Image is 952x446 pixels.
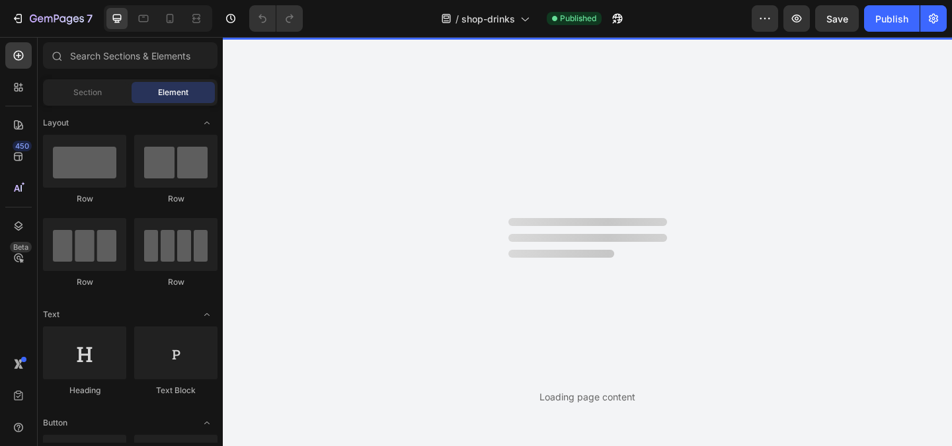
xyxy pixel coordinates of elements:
[5,5,99,32] button: 7
[10,242,32,252] div: Beta
[815,5,859,32] button: Save
[87,11,93,26] p: 7
[875,12,908,26] div: Publish
[73,87,102,98] span: Section
[43,385,126,396] div: Heading
[560,13,596,24] span: Published
[196,112,218,133] span: Toggle open
[134,276,218,288] div: Row
[43,42,218,69] input: Search Sections & Elements
[249,5,303,32] div: Undo/Redo
[826,13,848,24] span: Save
[134,385,218,396] div: Text Block
[134,193,218,205] div: Row
[196,412,218,433] span: Toggle open
[13,141,32,151] div: 450
[43,309,59,320] span: Text
[864,5,920,32] button: Publish
[158,87,188,98] span: Element
[43,417,67,429] span: Button
[539,390,635,404] div: Loading page content
[461,12,515,26] span: shop-drinks
[196,304,218,325] span: Toggle open
[43,276,126,288] div: Row
[456,12,459,26] span: /
[43,193,126,205] div: Row
[43,117,69,129] span: Layout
